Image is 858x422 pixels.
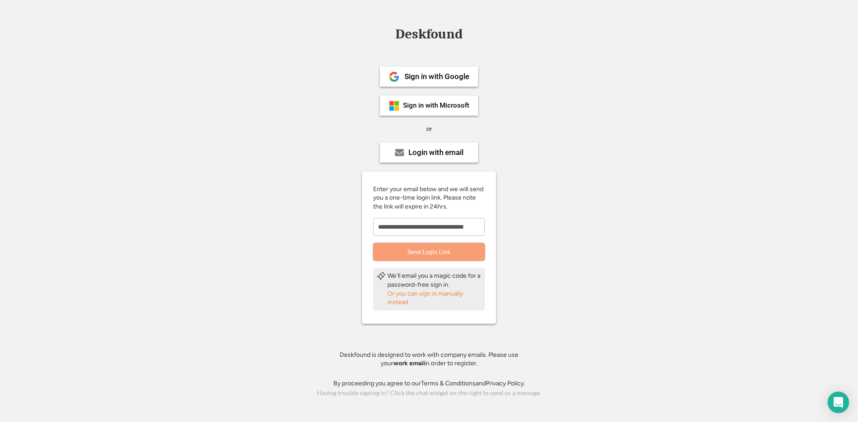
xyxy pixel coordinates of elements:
div: By proceeding you agree to our and [333,379,525,388]
div: We'll email you a magic code for a password-free sign in. [387,272,481,289]
div: or [426,125,432,134]
div: Deskfound [391,27,467,41]
div: Login with email [408,149,463,156]
div: Deskfound is designed to work with company emails. Please use your in order to register. [328,351,530,368]
a: Terms & Conditions [421,380,475,387]
button: Send Login Link [373,243,485,261]
div: Or you can sign in manually instead. [387,289,481,307]
img: ms-symbollockup_mssymbol_19.png [389,100,400,111]
div: Sign in with Google [404,73,469,80]
strong: work email [393,359,425,367]
div: Open Intercom Messenger [828,392,849,413]
a: Privacy Policy. [486,380,525,387]
img: 1024px-Google__G__Logo.svg.png [389,71,400,82]
div: Sign in with Microsoft [403,102,469,109]
div: Enter your email below and we will send you a one-time login link. Please note the link will expi... [373,185,485,211]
